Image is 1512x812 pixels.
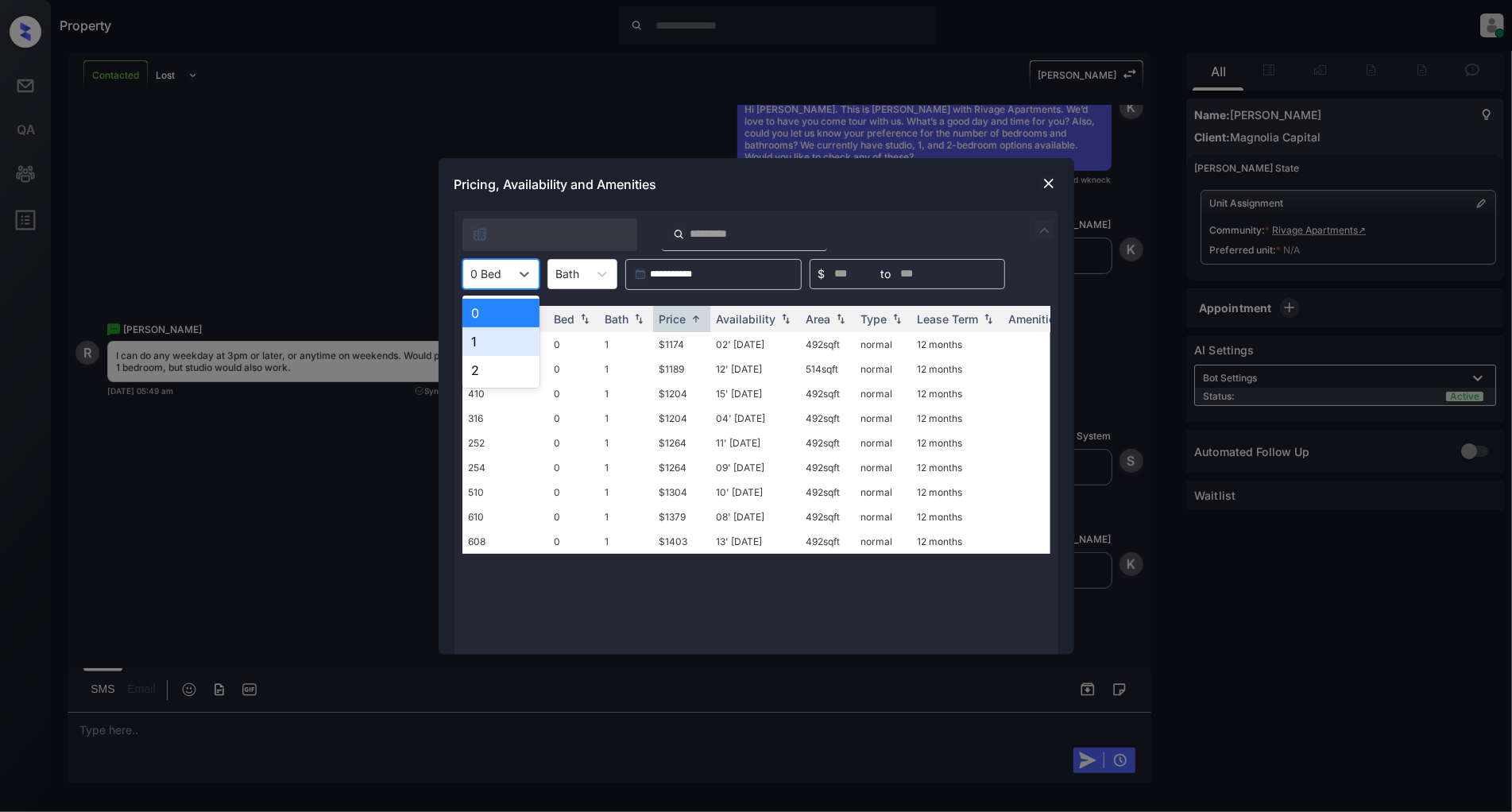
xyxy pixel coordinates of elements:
[710,332,800,357] td: 02' [DATE]
[818,265,826,283] span: $
[548,357,599,381] td: 0
[548,455,599,480] td: 0
[710,529,800,554] td: 13' [DATE]
[653,381,710,406] td: $1204
[599,505,653,529] td: 1
[631,313,647,324] img: sorting
[599,480,653,505] td: 1
[548,431,599,455] td: 0
[599,455,653,480] td: 1
[653,406,710,431] td: $1204
[653,357,710,381] td: $1189
[861,312,887,326] div: Type
[800,529,855,554] td: 492 sqft
[800,431,855,455] td: 492 sqft
[855,357,911,381] td: normal
[855,431,911,455] td: normal
[653,455,710,480] td: $1264
[653,431,710,455] td: $1264
[889,313,905,324] img: sorting
[717,312,776,326] div: Availability
[806,312,831,326] div: Area
[911,455,1003,480] td: 12 months
[855,406,911,431] td: normal
[548,505,599,529] td: 0
[1035,221,1054,240] img: icon-zuma
[472,226,488,242] img: icon-zuma
[855,332,911,357] td: normal
[881,265,891,283] span: to
[710,357,800,381] td: 12' [DATE]
[710,505,800,529] td: 08' [DATE]
[462,529,548,554] td: 608
[911,480,1003,505] td: 12 months
[710,431,800,455] td: 11' [DATE]
[710,406,800,431] td: 04' [DATE]
[462,299,539,327] div: 0
[653,332,710,357] td: $1174
[462,406,548,431] td: 316
[918,312,979,326] div: Lease Term
[911,529,1003,554] td: 12 months
[548,480,599,505] td: 0
[599,332,653,357] td: 1
[653,529,710,554] td: $1403
[605,312,629,326] div: Bath
[800,480,855,505] td: 492 sqft
[800,455,855,480] td: 492 sqft
[555,312,575,326] div: Bed
[599,381,653,406] td: 1
[577,313,593,324] img: sorting
[710,455,800,480] td: 09' [DATE]
[911,431,1003,455] td: 12 months
[659,312,686,326] div: Price
[800,381,855,406] td: 492 sqft
[599,357,653,381] td: 1
[800,332,855,357] td: 492 sqft
[855,529,911,554] td: normal
[548,381,599,406] td: 0
[439,158,1074,211] div: Pricing, Availability and Amenities
[462,455,548,480] td: 254
[778,313,794,324] img: sorting
[833,313,849,324] img: sorting
[653,505,710,529] td: $1379
[548,529,599,554] td: 0
[710,381,800,406] td: 15' [DATE]
[855,505,911,529] td: normal
[462,431,548,455] td: 252
[800,505,855,529] td: 492 sqft
[855,455,911,480] td: normal
[599,431,653,455] td: 1
[1041,176,1057,191] img: close
[462,327,539,356] div: 1
[599,406,653,431] td: 1
[911,357,1003,381] td: 12 months
[548,332,599,357] td: 0
[462,381,548,406] td: 410
[462,480,548,505] td: 510
[855,381,911,406] td: normal
[653,480,710,505] td: $1304
[800,357,855,381] td: 514 sqft
[599,529,653,554] td: 1
[911,406,1003,431] td: 12 months
[911,381,1003,406] td: 12 months
[462,505,548,529] td: 610
[911,505,1003,529] td: 12 months
[462,356,539,385] div: 2
[911,332,1003,357] td: 12 months
[673,227,685,242] img: icon-zuma
[710,480,800,505] td: 10' [DATE]
[980,313,996,324] img: sorting
[548,406,599,431] td: 0
[800,406,855,431] td: 492 sqft
[855,480,911,505] td: normal
[688,313,704,325] img: sorting
[1009,312,1062,326] div: Amenities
